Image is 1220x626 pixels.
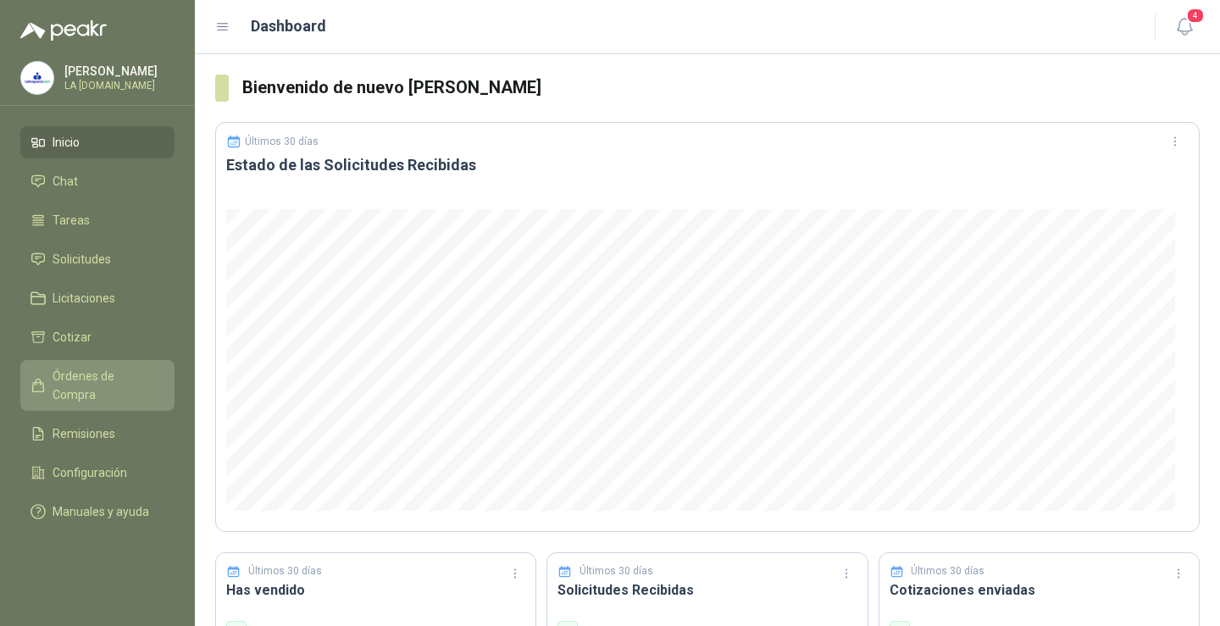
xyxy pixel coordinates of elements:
h3: Has vendido [226,579,525,601]
img: Logo peakr [20,20,107,41]
p: [PERSON_NAME] [64,65,170,77]
button: 4 [1169,12,1200,42]
a: Solicitudes [20,243,175,275]
span: Inicio [53,133,80,152]
p: Últimos 30 días [245,136,319,147]
span: Tareas [53,211,90,230]
span: 4 [1186,8,1205,24]
a: Manuales y ayuda [20,496,175,528]
span: Remisiones [53,424,115,443]
span: Cotizar [53,328,91,346]
span: Órdenes de Compra [53,367,158,404]
h3: Bienvenido de nuevo [PERSON_NAME] [242,75,1200,101]
h3: Cotizaciones enviadas [890,579,1189,601]
span: Configuración [53,463,127,482]
span: Licitaciones [53,289,115,307]
a: Configuración [20,457,175,489]
p: Últimos 30 días [248,563,322,579]
h3: Solicitudes Recibidas [557,579,857,601]
a: Remisiones [20,418,175,450]
h3: Estado de las Solicitudes Recibidas [226,155,1189,175]
a: Cotizar [20,321,175,353]
a: Inicio [20,126,175,158]
a: Tareas [20,204,175,236]
p: Últimos 30 días [579,563,653,579]
img: Company Logo [21,62,53,94]
p: Últimos 30 días [911,563,984,579]
h1: Dashboard [251,14,326,38]
a: Chat [20,165,175,197]
span: Solicitudes [53,250,111,269]
a: Licitaciones [20,282,175,314]
a: Órdenes de Compra [20,360,175,411]
p: LA [DOMAIN_NAME] [64,80,170,91]
span: Chat [53,172,78,191]
span: Manuales y ayuda [53,502,149,521]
